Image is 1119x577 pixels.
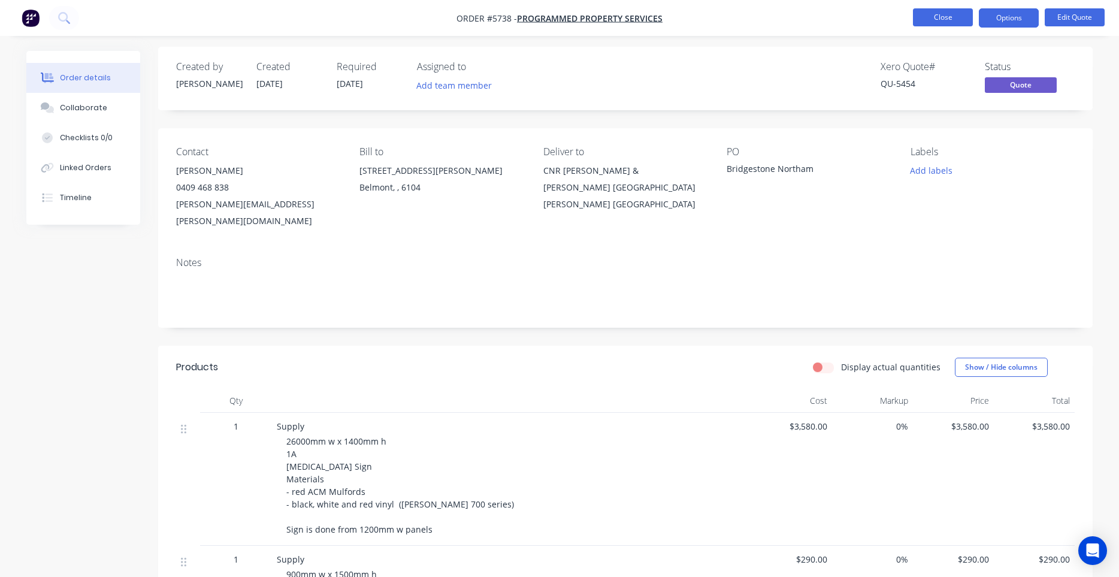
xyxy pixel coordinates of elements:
[543,162,707,213] div: CNR [PERSON_NAME] & [PERSON_NAME] [GEOGRAPHIC_DATA][PERSON_NAME] [GEOGRAPHIC_DATA]
[277,554,304,565] span: Supply
[727,146,891,158] div: PO
[832,389,913,413] div: Markup
[979,8,1039,28] button: Options
[359,179,524,196] div: Belmont, , 6104
[277,421,304,432] span: Supply
[176,162,340,179] div: [PERSON_NAME]
[359,162,524,179] div: [STREET_ADDRESS][PERSON_NAME]
[26,123,140,153] button: Checklists 0/0
[837,420,908,433] span: 0%
[985,77,1057,92] span: Quote
[918,553,989,566] span: $290.00
[727,162,876,179] div: Bridgestone Northam
[176,162,340,229] div: [PERSON_NAME]0409 468 838[PERSON_NAME][EMAIL_ADDRESS][PERSON_NAME][DOMAIN_NAME]
[286,436,514,535] span: 26000mm w x 1400mm h 1A [MEDICAL_DATA] Sign Materials - red ACM Mulfords - black, white and red v...
[26,93,140,123] button: Collaborate
[234,420,238,433] span: 1
[256,78,283,89] span: [DATE]
[417,61,537,72] div: Assigned to
[26,63,140,93] button: Order details
[337,78,363,89] span: [DATE]
[913,389,994,413] div: Price
[417,77,498,93] button: Add team member
[841,361,940,373] label: Display actual quantities
[60,72,111,83] div: Order details
[60,102,107,113] div: Collaborate
[337,61,403,72] div: Required
[1078,536,1107,565] div: Open Intercom Messenger
[234,553,238,566] span: 1
[176,179,340,196] div: 0409 468 838
[60,162,111,173] div: Linked Orders
[176,360,218,374] div: Products
[837,553,908,566] span: 0%
[918,420,989,433] span: $3,580.00
[517,13,663,24] a: Programmed Property Services
[359,162,524,201] div: [STREET_ADDRESS][PERSON_NAME]Belmont, , 6104
[994,389,1075,413] div: Total
[543,146,707,158] div: Deliver to
[176,77,242,90] div: [PERSON_NAME]
[176,257,1075,268] div: Notes
[410,77,498,93] button: Add team member
[756,420,827,433] span: $3,580.00
[881,77,970,90] div: QU-5454
[456,13,517,24] span: Order #5738 -
[176,61,242,72] div: Created by
[256,61,322,72] div: Created
[955,358,1048,377] button: Show / Hide columns
[26,153,140,183] button: Linked Orders
[911,146,1075,158] div: Labels
[881,61,970,72] div: Xero Quote #
[903,162,958,179] button: Add labels
[200,389,272,413] div: Qty
[756,553,827,566] span: $290.00
[359,146,524,158] div: Bill to
[26,183,140,213] button: Timeline
[176,196,340,229] div: [PERSON_NAME][EMAIL_ADDRESS][PERSON_NAME][DOMAIN_NAME]
[60,192,92,203] div: Timeline
[60,132,113,143] div: Checklists 0/0
[751,389,832,413] div: Cost
[999,553,1070,566] span: $290.00
[22,9,40,27] img: Factory
[1045,8,1105,26] button: Edit Quote
[985,61,1075,72] div: Status
[913,8,973,26] button: Close
[999,420,1070,433] span: $3,580.00
[176,146,340,158] div: Contact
